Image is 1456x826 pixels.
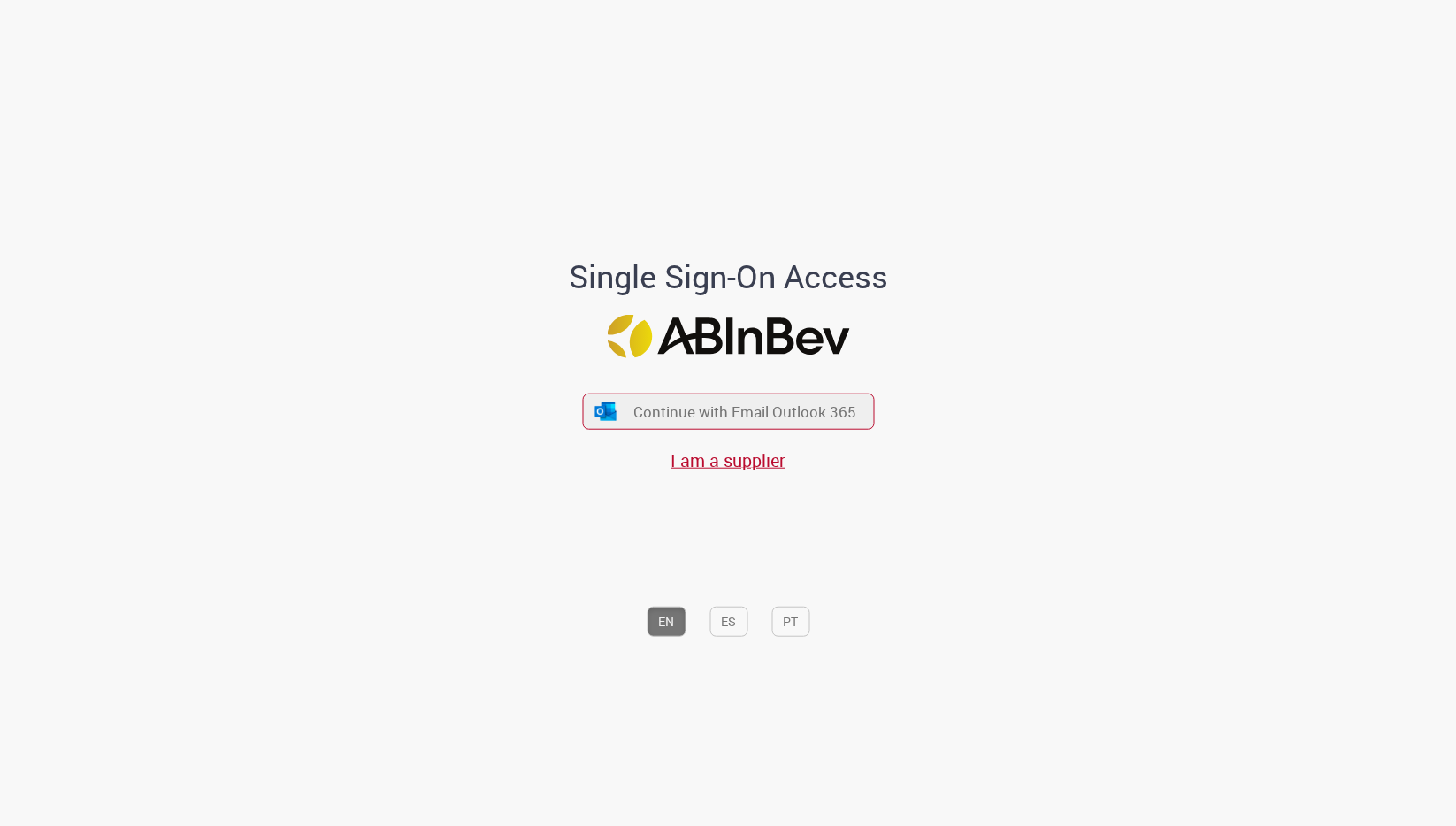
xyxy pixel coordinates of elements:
button: EN [647,607,686,637]
img: ícone Azure/Microsoft 360 [594,402,618,420]
a: I am a supplier [671,448,785,472]
button: ES [709,607,747,637]
img: Logo ABInBev [607,315,849,358]
span: Continue with Email Outlook 365 [633,402,856,422]
button: ícone Azure/Microsoft 360 Continue with Email Outlook 365 [582,394,874,430]
h1: Single Sign-On Access [483,259,974,294]
button: PT [771,607,809,637]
